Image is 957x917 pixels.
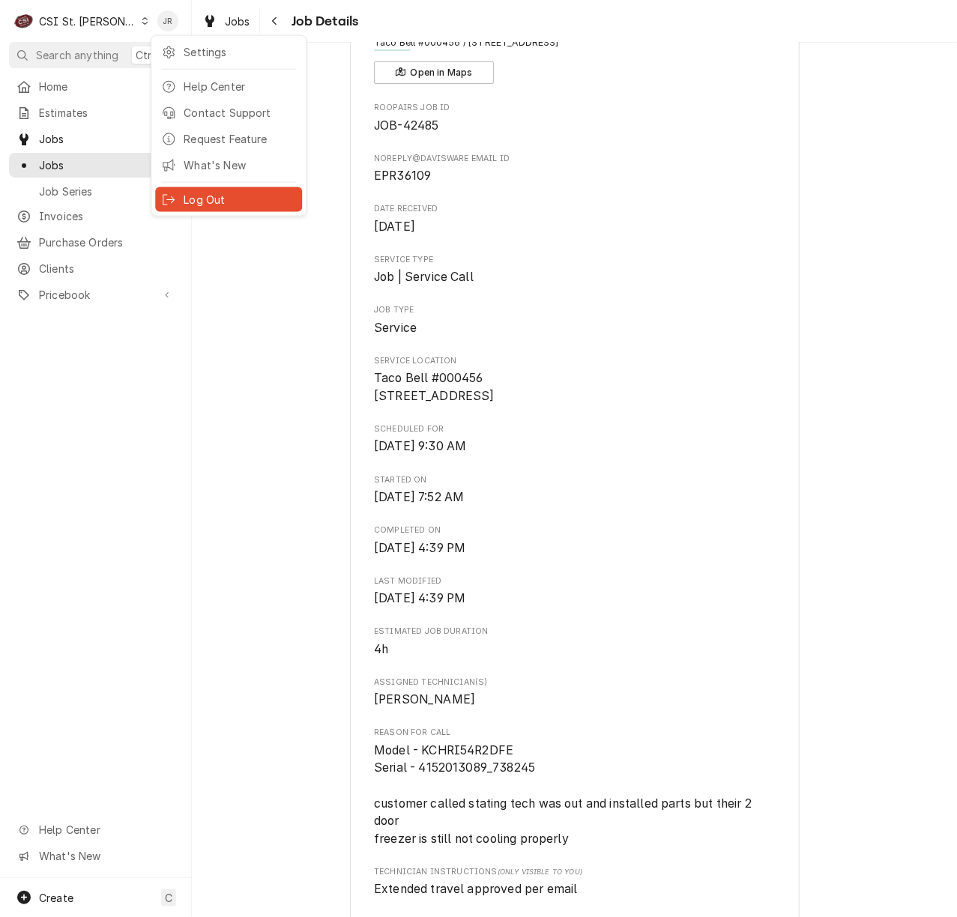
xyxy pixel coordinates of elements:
[9,179,182,204] a: Go to Job Series
[184,192,296,208] div: Log Out
[39,157,175,173] span: Jobs
[9,153,182,178] a: Go to Jobs
[184,79,296,94] div: Help Center
[184,44,296,60] div: Settings
[39,184,175,199] span: Job Series
[184,105,296,121] div: Contact Support
[184,131,296,147] div: Request Feature
[184,157,296,173] div: What's New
